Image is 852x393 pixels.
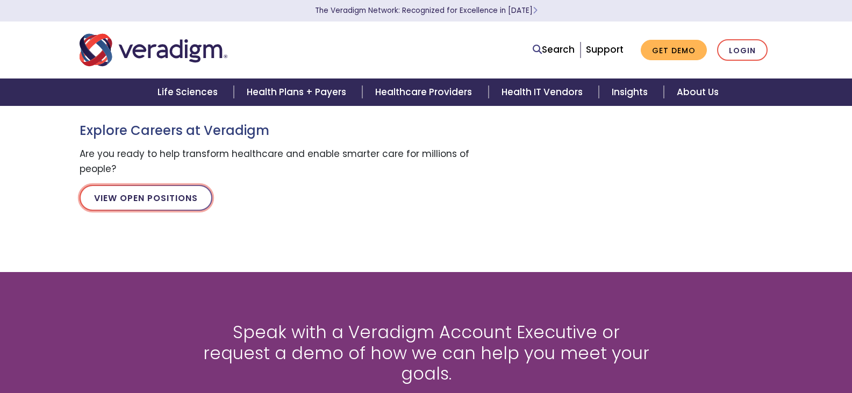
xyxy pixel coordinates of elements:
[717,39,768,61] a: Login
[533,42,575,57] a: Search
[533,5,538,16] span: Learn More
[664,78,732,106] a: About Us
[489,78,599,106] a: Health IT Vendors
[641,40,707,61] a: Get Demo
[80,147,477,176] p: Are you ready to help transform healthcare and enable smarter care for millions of people?
[234,78,362,106] a: Health Plans + Payers
[80,32,227,68] img: Veradigm logo
[80,123,477,139] h3: Explore Careers at Veradigm
[80,185,212,211] a: View Open Positions
[315,5,538,16] a: The Veradigm Network: Recognized for Excellence in [DATE]Learn More
[198,322,655,384] h2: Speak with a Veradigm Account Executive or request a demo of how we can help you meet your goals.
[586,43,624,56] a: Support
[362,78,488,106] a: Healthcare Providers
[599,78,664,106] a: Insights
[145,78,234,106] a: Life Sciences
